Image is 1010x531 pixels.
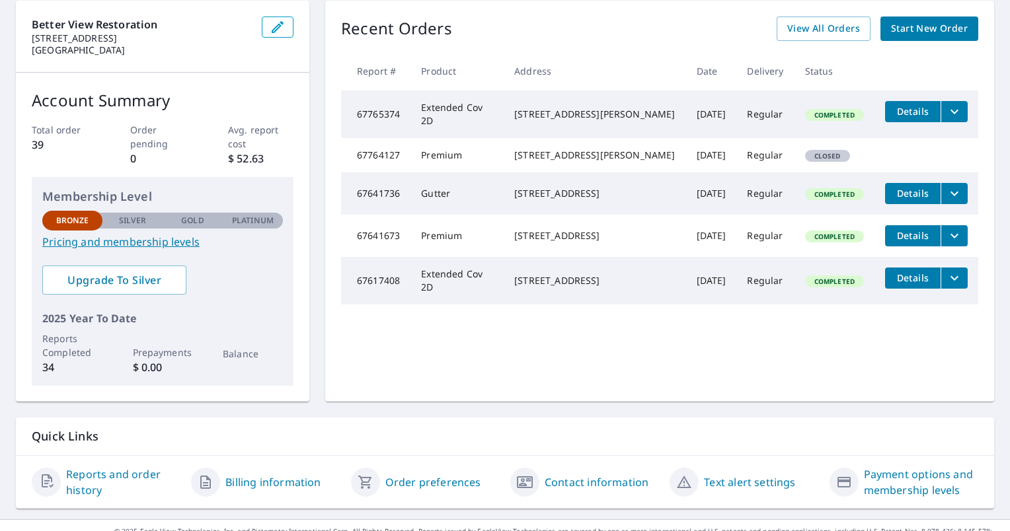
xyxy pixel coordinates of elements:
[410,52,504,90] th: Product
[410,257,504,304] td: Extended Cov 2D
[795,52,874,90] th: Status
[341,138,410,172] td: 67764127
[686,215,737,257] td: [DATE]
[32,17,251,32] p: Better View Restoration
[410,215,504,257] td: Premium
[32,88,293,112] p: Account Summary
[806,190,863,199] span: Completed
[228,123,293,151] p: Avg. report cost
[893,229,933,242] span: Details
[225,474,321,490] a: Billing information
[133,359,193,375] p: $ 0.00
[885,101,941,122] button: detailsBtn-67765374
[42,234,283,250] a: Pricing and membership levels
[736,52,794,90] th: Delivery
[891,20,968,37] span: Start New Order
[232,215,274,227] p: Platinum
[514,229,675,242] div: [STREET_ADDRESS]
[410,172,504,215] td: Gutter
[686,90,737,138] td: [DATE]
[42,188,283,205] p: Membership Level
[864,466,978,498] a: Payment options and membership levels
[736,172,794,215] td: Regular
[504,52,685,90] th: Address
[42,332,102,359] p: Reports Completed
[787,20,860,37] span: View All Orders
[56,215,89,227] p: Bronze
[32,137,97,153] p: 39
[119,215,147,227] p: Silver
[941,267,968,289] button: filesDropdownBtn-67617408
[736,215,794,257] td: Regular
[32,32,251,44] p: [STREET_ADDRESS]
[385,474,481,490] a: Order preferences
[514,108,675,121] div: [STREET_ADDRESS][PERSON_NAME]
[736,257,794,304] td: Regular
[806,110,863,120] span: Completed
[66,466,180,498] a: Reports and order history
[885,183,941,204] button: detailsBtn-67641736
[42,265,186,295] a: Upgrade To Silver
[341,17,452,41] p: Recent Orders
[410,90,504,138] td: Extended Cov 2D
[885,225,941,246] button: detailsBtn-67641673
[686,138,737,172] td: [DATE]
[410,138,504,172] td: Premium
[53,273,176,287] span: Upgrade To Silver
[341,257,410,304] td: 67617408
[941,101,968,122] button: filesDropdownBtn-67765374
[32,123,97,137] p: Total order
[686,172,737,215] td: [DATE]
[42,310,283,326] p: 2025 Year To Date
[736,90,794,138] td: Regular
[133,345,193,359] p: Prepayments
[806,277,863,286] span: Completed
[42,359,102,375] p: 34
[893,105,933,118] span: Details
[32,428,978,444] p: Quick Links
[341,215,410,257] td: 67641673
[736,138,794,172] td: Regular
[893,271,933,284] span: Details
[686,257,737,304] td: [DATE]
[341,172,410,215] td: 67641736
[806,151,849,160] span: Closed
[514,274,675,287] div: [STREET_ADDRESS]
[32,44,251,56] p: [GEOGRAPHIC_DATA]
[514,187,675,200] div: [STREET_ADDRESS]
[880,17,978,41] a: Start New Order
[130,123,196,151] p: Order pending
[941,183,968,204] button: filesDropdownBtn-67641736
[341,90,410,138] td: 67765374
[686,52,737,90] th: Date
[806,232,863,241] span: Completed
[223,347,283,361] p: Balance
[181,215,204,227] p: Gold
[777,17,871,41] a: View All Orders
[893,187,933,199] span: Details
[545,474,648,490] a: Contact information
[885,267,941,289] button: detailsBtn-67617408
[704,474,795,490] a: Text alert settings
[341,52,410,90] th: Report #
[941,225,968,246] button: filesDropdownBtn-67641673
[228,151,293,166] p: $ 52.63
[514,149,675,162] div: [STREET_ADDRESS][PERSON_NAME]
[130,151,196,166] p: 0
